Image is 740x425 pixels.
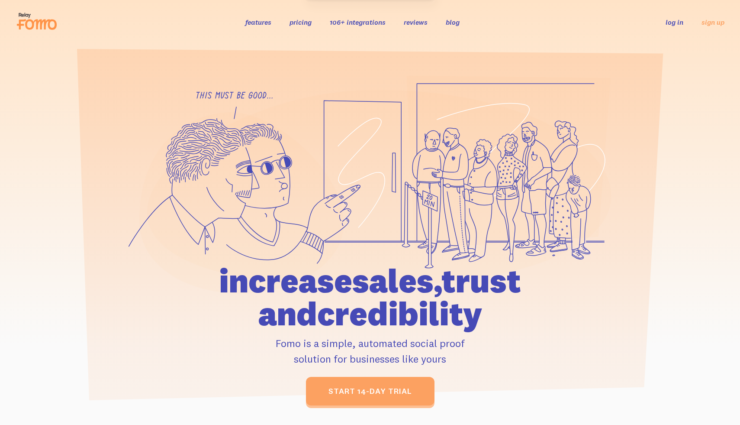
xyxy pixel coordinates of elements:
[330,18,386,26] a: 106+ integrations
[404,18,428,26] a: reviews
[290,18,312,26] a: pricing
[245,18,271,26] a: features
[306,377,434,406] a: start 14-day trial
[701,18,724,27] a: sign up
[446,18,460,26] a: blog
[170,264,570,330] h1: increase sales, trust and credibility
[666,18,683,26] a: log in
[170,335,570,367] p: Fomo is a simple, automated social proof solution for businesses like yours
